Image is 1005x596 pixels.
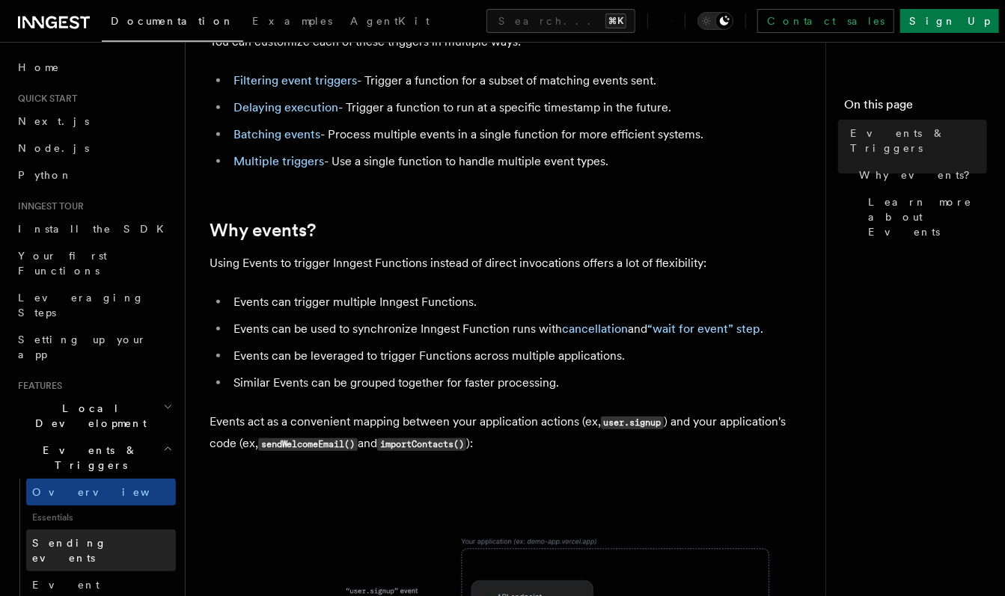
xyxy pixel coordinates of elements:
a: Multiple triggers [233,154,324,168]
span: Install the SDK [18,223,173,235]
li: - Trigger a function for a subset of matching events sent. [229,70,808,91]
span: Sending events [32,537,107,564]
a: Contact sales [757,9,894,33]
span: Inngest tour [12,200,84,212]
li: - Process multiple events in a single function for more efficient systems. [229,124,808,145]
span: Essentials [26,506,176,529]
span: Python [18,169,73,181]
span: Learn more about Events [868,194,987,239]
a: “wait for event” step [647,322,760,336]
span: Why events? [859,168,980,182]
button: Local Development [12,395,176,437]
a: Learn more about Events [862,188,987,245]
span: Next.js [18,115,89,127]
a: Overview [26,479,176,506]
a: AgentKit [341,4,439,40]
span: Features [12,380,62,392]
span: Your first Functions [18,250,107,277]
a: Batching events [233,127,320,141]
span: Events & Triggers [12,443,163,473]
span: Quick start [12,93,77,105]
h4: On this page [844,96,987,120]
span: Overview [32,486,186,498]
a: Delaying execution [233,100,338,114]
button: Search...⌘K [486,9,635,33]
span: Leveraging Steps [18,292,144,319]
a: Setting up your app [12,326,176,368]
li: - Trigger a function to run at a specific timestamp in the future. [229,97,808,118]
a: Install the SDK [12,215,176,242]
a: Events & Triggers [844,120,987,162]
button: Events & Triggers [12,437,176,479]
li: Similar Events can be grouped together for faster processing. [229,372,808,393]
a: Sign Up [900,9,999,33]
a: Why events? [853,162,987,188]
button: Toggle dark mode [697,12,733,30]
code: importContacts() [377,438,466,451]
span: Events & Triggers [850,126,987,156]
a: Examples [243,4,341,40]
a: Python [12,162,176,188]
span: Examples [252,15,332,27]
p: Events act as a convenient mapping between your application actions (ex, ) and your application's... [210,411,808,455]
p: Using Events to trigger Inngest Functions instead of direct invocations offers a lot of flexibility: [210,253,808,274]
span: AgentKit [350,15,430,27]
a: Next.js [12,108,176,135]
span: Node.js [18,142,89,154]
a: Sending events [26,529,176,571]
a: Your first Functions [12,242,176,284]
span: Documentation [111,15,234,27]
kbd: ⌘K [605,13,626,28]
li: Events can trigger multiple Inngest Functions. [229,292,808,313]
code: user.signup [601,417,664,429]
a: cancellation [562,322,628,336]
li: Events can be leveraged to trigger Functions across multiple applications. [229,345,808,366]
span: Home [18,60,60,75]
a: Documentation [102,4,243,42]
a: Filtering event triggers [233,73,357,87]
li: Events can be used to synchronize Inngest Function runs with and . [229,319,808,340]
li: - Use a single function to handle multiple event types. [229,151,808,172]
a: Leveraging Steps [12,284,176,326]
a: Node.js [12,135,176,162]
code: sendWelcomeEmail() [258,438,358,451]
a: Why events? [210,220,316,241]
span: Setting up your app [18,334,147,360]
a: Home [12,54,176,81]
span: Local Development [12,401,163,431]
